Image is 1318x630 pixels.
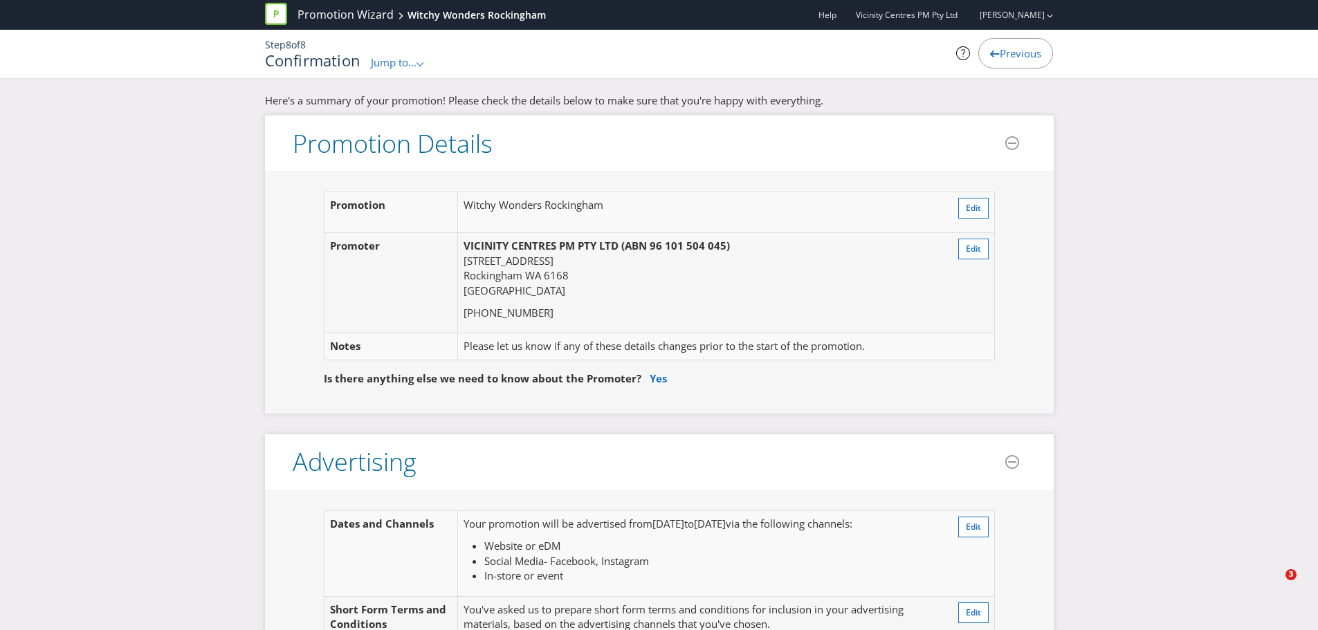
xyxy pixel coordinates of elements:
span: - Facebook, Instagram [544,554,649,568]
h3: Promotion Details [293,130,493,158]
button: Edit [958,239,989,259]
button: Edit [958,198,989,219]
button: Edit [958,517,989,537]
span: to [684,517,694,530]
span: Promoter [330,239,380,252]
span: Rockingham [464,268,522,282]
span: Social Media [484,554,544,568]
span: via the following channels: [726,517,852,530]
span: 8 [300,38,306,51]
h1: Confirmation [265,52,361,68]
span: Edit [966,606,981,618]
span: Jump to... [371,55,417,69]
span: Vicinity Centres PM Pty Ltd [856,9,958,21]
span: Website or eDM [484,539,560,553]
td: Please let us know if any of these details changes prior to the start of the promotion. [458,333,936,360]
a: [PERSON_NAME] [966,9,1045,21]
span: [DATE] [694,517,726,530]
iframe: Intercom live chat [1257,569,1290,602]
td: Notes [324,333,458,360]
span: Step [265,38,286,51]
span: [GEOGRAPHIC_DATA] [464,284,565,297]
span: In-store or event [484,568,563,582]
p: [PHONE_NUMBER] [464,306,931,320]
span: 3 [1285,569,1297,580]
span: VICINITY CENTRES PM PTY LTD [464,239,619,252]
p: Here's a summary of your promotion! Please check the details below to make sure that you're happy... [265,93,1054,108]
span: Your promotion will be advertised from [464,517,652,530]
span: 6168 [544,268,569,282]
span: Previous [1000,46,1041,60]
span: Is there anything else we need to know about the Promoter? [324,371,641,385]
a: Help [818,9,836,21]
span: of [291,38,300,51]
span: (ABN 96 101 504 045) [621,239,730,252]
div: Witchy Wonders Rockingham [408,8,546,22]
a: Promotion Wizard [298,7,394,23]
td: Dates and Channels [324,511,458,597]
span: Edit [966,202,981,214]
span: [DATE] [652,517,684,530]
h3: Advertising [293,448,417,476]
a: Yes [650,371,667,385]
span: [STREET_ADDRESS] [464,254,553,268]
span: Edit [966,243,981,254]
button: Edit [958,602,989,623]
td: Promotion [324,192,458,233]
span: Edit [966,521,981,532]
span: 8 [286,38,291,51]
td: Witchy Wonders Rockingham [458,192,936,233]
span: WA [525,268,541,282]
